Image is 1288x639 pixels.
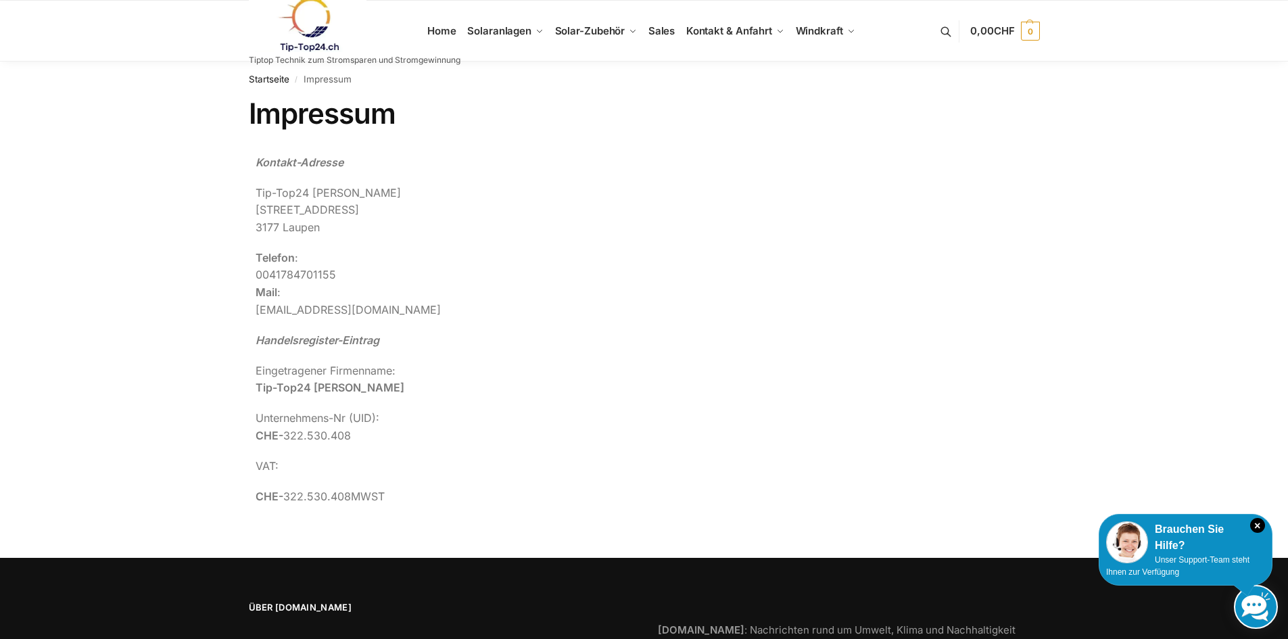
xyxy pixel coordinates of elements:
[1021,22,1040,41] span: 0
[1106,555,1249,577] span: Unser Support-Team steht Ihnen zur Verfügung
[648,24,675,37] span: Sales
[256,458,843,475] p: VAT:
[256,381,404,394] strong: Tip-Top24 [PERSON_NAME]
[249,74,289,85] a: Startseite
[249,97,1040,131] h1: Impressum
[467,24,531,37] span: Solaranlagen
[256,362,843,397] p: Eingetragener Firmenname:
[1106,521,1265,554] div: Brauchen Sie Hilfe?
[790,1,861,62] a: Windkraft
[462,1,549,62] a: Solaranlagen
[658,623,744,636] strong: [DOMAIN_NAME]
[970,11,1039,51] a: 0,00CHF 0
[256,488,843,506] p: 322.530.408MWST
[249,62,1040,97] nav: Breadcrumb
[658,623,1016,636] a: [DOMAIN_NAME]: Nachrichten rund um Umwelt, Klima und Nachhaltigkeit
[256,156,343,169] em: Kontakt-Adresse
[549,1,642,62] a: Solar-Zubehör
[686,24,772,37] span: Kontakt & Anfahrt
[249,56,460,64] p: Tiptop Technik zum Stromsparen und Stromgewinnung
[256,429,283,442] strong: CHE-
[256,333,379,347] em: Handelsregister-Eintrag
[256,490,283,503] strong: CHE-
[256,285,277,299] strong: Mail
[256,251,295,264] strong: Telefon
[1106,521,1148,563] img: Customer service
[1250,518,1265,533] i: Schließen
[289,74,304,85] span: /
[970,24,1014,37] span: 0,00
[256,185,843,237] p: Tip-Top24 [PERSON_NAME] [STREET_ADDRESS] 3177 Laupen
[256,410,843,444] p: Unternehmens-Nr (UID): 322.530.408
[295,251,298,264] span: :
[249,601,631,615] span: Über [DOMAIN_NAME]
[994,24,1015,37] span: CHF
[796,24,843,37] span: Windkraft
[642,1,680,62] a: Sales
[555,24,625,37] span: Solar-Zubehör
[256,250,843,318] p: 0041784701155 : [EMAIL_ADDRESS][DOMAIN_NAME]
[680,1,790,62] a: Kontakt & Anfahrt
